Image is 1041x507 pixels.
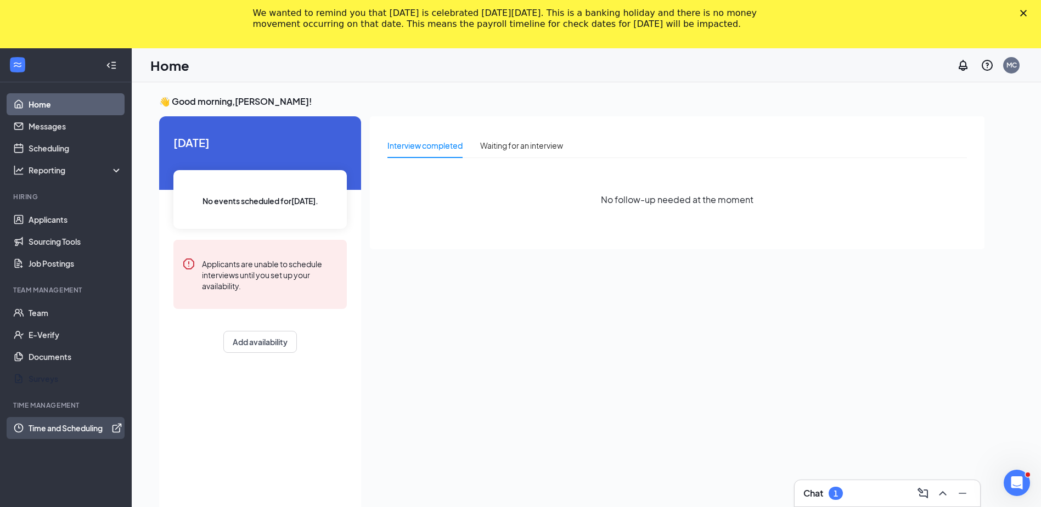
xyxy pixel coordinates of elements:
[13,401,120,410] div: TIME MANAGEMENT
[480,139,563,151] div: Waiting for an interview
[29,417,122,439] a: Time and SchedulingExternalLink
[387,139,463,151] div: Interview completed
[956,487,969,500] svg: Minimize
[182,257,195,271] svg: Error
[1006,60,1017,70] div: MC
[150,56,189,75] h1: Home
[202,195,318,207] span: No events scheduled for [DATE] .
[914,485,932,502] button: ComposeMessage
[916,487,930,500] svg: ComposeMessage
[253,8,771,30] div: We wanted to remind you that [DATE] is celebrated [DATE][DATE]. This is a banking holiday and the...
[12,59,23,70] svg: WorkstreamLogo
[1004,470,1030,496] iframe: Intercom live chat
[803,487,823,499] h3: Chat
[173,134,347,151] span: [DATE]
[223,331,297,353] button: Add availability
[954,485,971,502] button: Minimize
[934,485,952,502] button: ChevronUp
[202,257,338,291] div: Applicants are unable to schedule interviews until you set up your availability.
[29,93,122,115] a: Home
[936,487,949,500] svg: ChevronUp
[834,489,838,498] div: 1
[601,193,753,206] span: No follow-up needed at the moment
[29,137,122,159] a: Scheduling
[1020,10,1031,16] div: Close
[29,368,122,390] a: Surveys
[159,95,984,108] h3: 👋 Good morning, [PERSON_NAME] !
[29,324,122,346] a: E-Verify
[29,115,122,137] a: Messages
[29,230,122,252] a: Sourcing Tools
[981,59,994,72] svg: QuestionInfo
[106,60,117,71] svg: Collapse
[13,192,120,201] div: Hiring
[29,165,123,176] div: Reporting
[29,302,122,324] a: Team
[13,165,24,176] svg: Analysis
[29,252,122,274] a: Job Postings
[29,209,122,230] a: Applicants
[29,346,122,368] a: Documents
[956,59,970,72] svg: Notifications
[13,285,120,295] div: Team Management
